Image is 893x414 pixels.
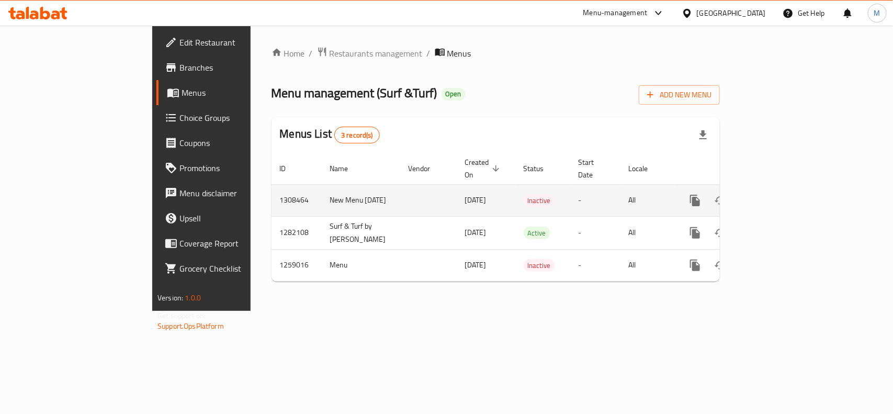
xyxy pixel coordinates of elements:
a: Upsell [156,206,301,231]
div: [GEOGRAPHIC_DATA] [697,7,766,19]
span: Inactive [524,195,555,207]
span: Restaurants management [330,47,423,60]
a: Branches [156,55,301,80]
a: Restaurants management [317,47,423,60]
span: Get support on: [157,309,206,322]
span: Name [330,162,362,175]
td: New Menu [DATE] [322,184,400,216]
td: Menu [322,249,400,281]
div: Export file [691,122,716,148]
span: Menu management ( Surf &Turf ) [272,81,437,105]
a: Menus [156,80,301,105]
span: Created On [465,156,503,181]
span: [DATE] [465,226,487,239]
span: Promotions [179,162,293,174]
span: Menus [182,86,293,99]
span: 3 record(s) [335,130,379,140]
td: - [570,184,620,216]
button: Change Status [708,188,733,213]
span: Vendor [409,162,444,175]
td: - [570,249,620,281]
td: All [620,216,674,249]
button: Change Status [708,253,733,278]
button: Change Status [708,220,733,245]
a: Promotions [156,155,301,181]
a: Grocery Checklist [156,256,301,281]
span: Edit Restaurant [179,36,293,49]
span: Menu disclaimer [179,187,293,199]
span: Start Date [579,156,608,181]
span: Coupons [179,137,293,149]
div: Menu-management [583,7,648,19]
a: Edit Restaurant [156,30,301,55]
span: Add New Menu [647,88,711,102]
li: / [309,47,313,60]
span: [DATE] [465,258,487,272]
button: more [683,253,708,278]
a: Coupons [156,130,301,155]
span: Locale [629,162,662,175]
div: Inactive [524,194,555,207]
div: Total records count [334,127,380,143]
a: Coverage Report [156,231,301,256]
span: Coverage Report [179,237,293,250]
span: Open [442,89,466,98]
h2: Menus List [280,126,380,143]
a: Menu disclaimer [156,181,301,206]
span: Inactive [524,260,555,272]
a: Choice Groups [156,105,301,130]
span: Branches [179,61,293,74]
span: Menus [447,47,471,60]
nav: breadcrumb [272,47,720,60]
td: Surf & Turf by [PERSON_NAME] [322,216,400,249]
button: more [683,220,708,245]
th: Actions [674,153,792,185]
span: M [874,7,880,19]
span: Status [524,162,558,175]
span: Active [524,227,550,239]
td: All [620,249,674,281]
span: ID [280,162,300,175]
td: All [620,184,674,216]
table: enhanced table [272,153,792,282]
button: more [683,188,708,213]
td: - [570,216,620,249]
span: Version: [157,291,183,305]
span: Choice Groups [179,111,293,124]
button: Add New Menu [639,85,720,105]
div: Open [442,88,466,100]
span: 1.0.0 [185,291,201,305]
span: Grocery Checklist [179,262,293,275]
a: Support.OpsPlatform [157,319,224,333]
span: [DATE] [465,193,487,207]
li: / [427,47,431,60]
span: Upsell [179,212,293,225]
